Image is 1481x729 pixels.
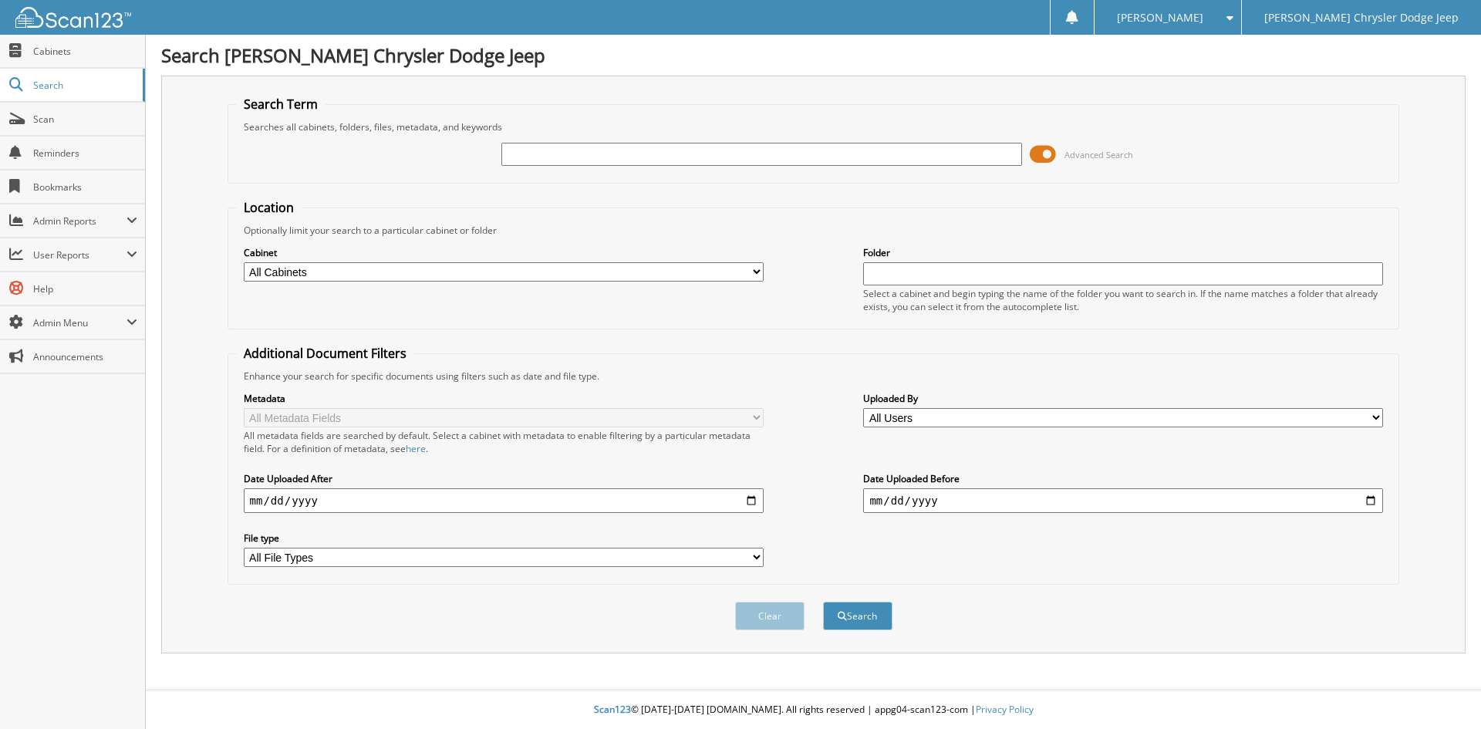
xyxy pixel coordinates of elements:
[236,199,302,216] legend: Location
[1264,13,1459,22] span: [PERSON_NAME] Chrysler Dodge Jeep
[863,488,1383,513] input: end
[33,113,137,126] span: Scan
[33,79,135,92] span: Search
[244,429,764,455] div: All metadata fields are searched by default. Select a cabinet with metadata to enable filtering b...
[33,350,137,363] span: Announcements
[594,703,631,716] span: Scan123
[161,42,1466,68] h1: Search [PERSON_NAME] Chrysler Dodge Jeep
[146,691,1481,729] div: © [DATE]-[DATE] [DOMAIN_NAME]. All rights reserved | appg04-scan123-com |
[33,248,127,262] span: User Reports
[33,214,127,228] span: Admin Reports
[244,392,764,405] label: Metadata
[236,345,414,362] legend: Additional Document Filters
[1117,13,1203,22] span: [PERSON_NAME]
[976,703,1034,716] a: Privacy Policy
[33,282,137,295] span: Help
[236,96,326,113] legend: Search Term
[33,45,137,58] span: Cabinets
[33,147,137,160] span: Reminders
[33,316,127,329] span: Admin Menu
[244,488,764,513] input: start
[863,287,1383,313] div: Select a cabinet and begin typing the name of the folder you want to search in. If the name match...
[863,246,1383,259] label: Folder
[236,370,1392,383] div: Enhance your search for specific documents using filters such as date and file type.
[244,246,764,259] label: Cabinet
[1064,149,1133,160] span: Advanced Search
[823,602,892,630] button: Search
[236,224,1392,237] div: Optionally limit your search to a particular cabinet or folder
[863,392,1383,405] label: Uploaded By
[244,472,764,485] label: Date Uploaded After
[236,120,1392,133] div: Searches all cabinets, folders, files, metadata, and keywords
[406,442,426,455] a: here
[735,602,805,630] button: Clear
[15,7,131,28] img: scan123-logo-white.svg
[863,472,1383,485] label: Date Uploaded Before
[244,532,764,545] label: File type
[33,181,137,194] span: Bookmarks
